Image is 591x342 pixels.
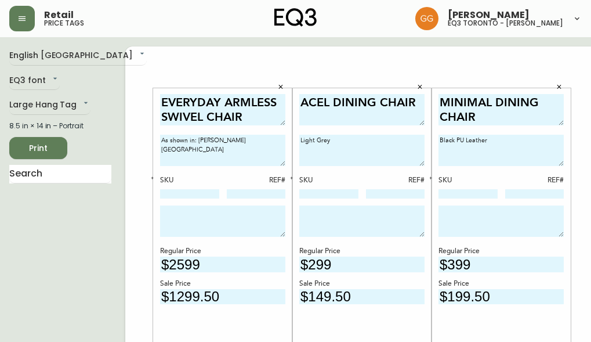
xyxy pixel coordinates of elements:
[160,257,285,272] input: price excluding $
[160,175,219,186] div: SKU
[299,135,425,166] textarea: Light Grey
[299,279,425,289] div: Sale Price
[274,8,317,27] img: logo
[505,175,564,186] div: REF#
[299,257,425,272] input: price excluding $
[227,175,286,186] div: REF#
[160,135,285,166] textarea: As shown in: [PERSON_NAME][GEOGRAPHIC_DATA]
[415,7,438,30] img: dbfc93a9366efef7dcc9a31eef4d00a7
[438,257,564,272] input: price excluding $
[9,137,67,159] button: Print
[448,10,530,20] span: [PERSON_NAME]
[9,46,147,66] div: English [GEOGRAPHIC_DATA]
[438,246,564,257] div: Regular Price
[44,20,84,27] h5: price tags
[438,175,498,186] div: SKU
[299,246,425,257] div: Regular Price
[438,289,564,305] input: price excluding $
[44,10,74,20] span: Retail
[160,94,285,126] textarea: EVERYDAY ARMLESS SWIVEL CHAIR
[9,121,111,131] div: 8.5 in × 14 in – Portrait
[366,175,425,186] div: REF#
[438,135,564,166] textarea: Black PU Leather
[448,20,563,27] h5: eq3 toronto - [PERSON_NAME]
[9,71,60,91] div: EQ3 font
[160,246,285,257] div: Regular Price
[9,96,90,115] div: Large Hang Tag
[438,279,564,289] div: Sale Price
[299,94,425,126] textarea: ACEL DINING CHAIR
[299,175,358,186] div: SKU
[160,289,285,305] input: price excluding $
[9,165,111,183] input: Search
[19,141,58,156] span: Print
[299,289,425,305] input: price excluding $
[438,94,564,126] textarea: MINIMAL DINING CHAIR
[160,279,285,289] div: Sale Price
